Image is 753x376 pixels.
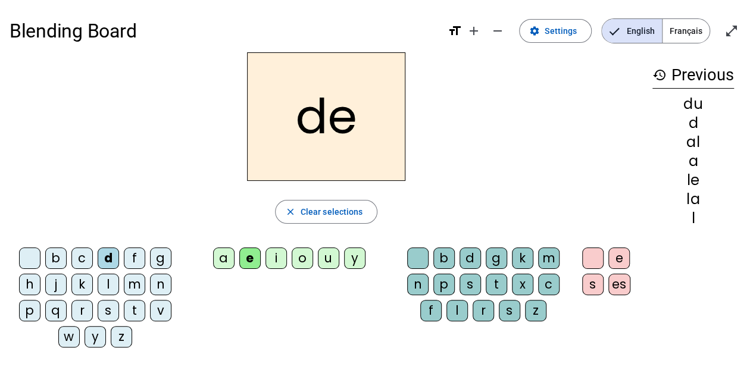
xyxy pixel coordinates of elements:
div: c [538,274,560,295]
div: a [652,154,734,168]
div: u [318,247,339,269]
button: Enter full screen [720,19,743,43]
div: c [71,247,93,269]
h2: de [247,52,405,181]
span: English [602,19,662,43]
div: p [19,300,40,321]
div: x [512,274,533,295]
div: m [124,274,145,295]
div: r [473,300,494,321]
button: Decrease font size [486,19,510,43]
button: Settings [519,19,592,43]
div: s [460,274,481,295]
button: Clear selections [275,200,378,224]
div: k [71,274,93,295]
div: y [344,247,365,269]
div: j [45,274,67,295]
div: p [433,274,455,295]
div: al [652,135,734,149]
div: o [292,247,313,269]
div: h [19,274,40,295]
div: l [652,211,734,225]
div: s [582,274,604,295]
div: la [652,192,734,206]
mat-icon: settings [529,26,540,36]
div: l [98,274,119,295]
div: s [98,300,119,321]
mat-icon: close [285,206,296,217]
div: e [239,247,261,269]
div: du [652,97,734,111]
div: f [124,247,145,269]
div: k [512,247,533,269]
div: b [45,247,67,269]
div: n [407,274,429,295]
div: f [420,300,442,321]
div: z [525,300,546,321]
mat-icon: remove [490,24,505,38]
mat-icon: history [652,68,667,82]
div: d [652,116,734,130]
div: g [150,247,171,269]
div: d [460,247,481,269]
mat-button-toggle-group: Language selection [601,18,710,43]
div: n [150,274,171,295]
div: s [499,300,520,321]
div: t [124,300,145,321]
div: q [45,300,67,321]
div: i [265,247,287,269]
mat-icon: add [467,24,481,38]
div: le [652,173,734,187]
h3: Previous [652,62,734,89]
span: Clear selections [301,205,363,219]
mat-icon: format_size [448,24,462,38]
div: es [608,274,630,295]
div: g [486,247,507,269]
button: Increase font size [462,19,486,43]
div: d [98,247,119,269]
mat-icon: open_in_full [724,24,739,38]
div: m [538,247,560,269]
div: z [111,326,132,347]
span: Settings [545,24,577,38]
h1: Blending Board [10,12,438,50]
div: r [71,300,93,321]
div: t [486,274,507,295]
div: w [58,326,80,347]
div: y [85,326,106,347]
span: Français [663,19,710,43]
div: e [608,247,630,269]
div: l [446,300,468,321]
div: b [433,247,455,269]
div: a [213,247,235,269]
div: v [150,300,171,321]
